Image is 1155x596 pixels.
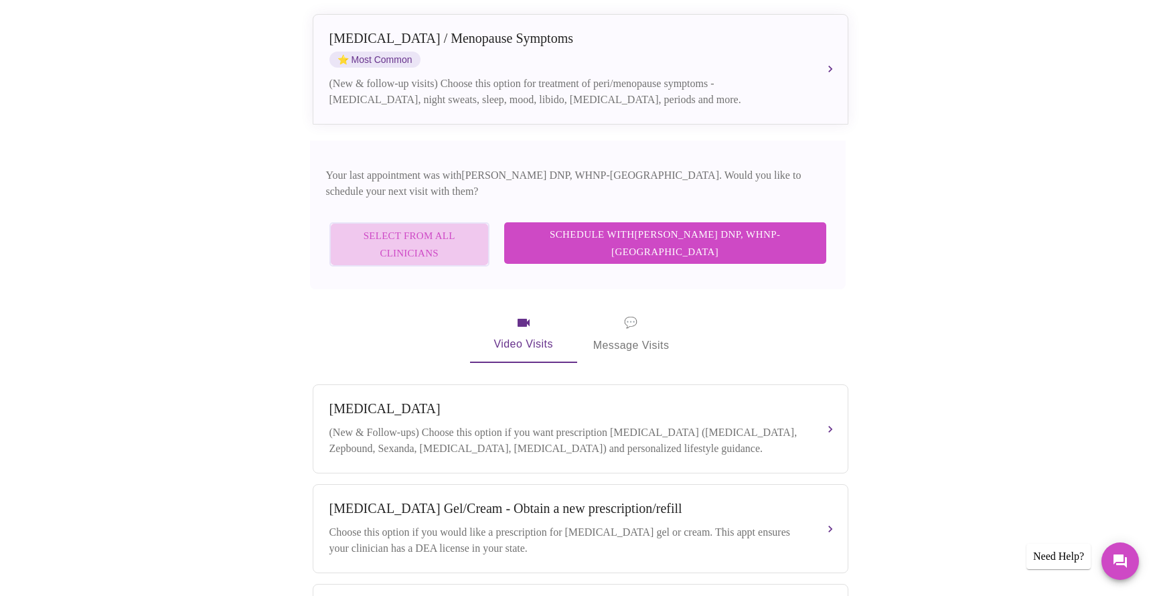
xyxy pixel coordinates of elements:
[329,524,805,556] div: Choose this option if you would like a prescription for [MEDICAL_DATA] gel or cream. This appt en...
[329,401,805,417] div: [MEDICAL_DATA]
[313,384,848,473] button: [MEDICAL_DATA](New & Follow-ups) Choose this option if you want prescription [MEDICAL_DATA] ([MED...
[329,76,805,108] div: (New & follow-up visits) Choose this option for treatment of peri/menopause symptoms - [MEDICAL_D...
[518,226,813,261] span: Schedule with [PERSON_NAME] DNP, WHNP-[GEOGRAPHIC_DATA]
[326,167,830,200] p: Your last appointment was with [PERSON_NAME] DNP, WHNP-[GEOGRAPHIC_DATA] . Would you like to sche...
[329,31,805,46] div: [MEDICAL_DATA] / Menopause Symptoms
[329,501,805,516] div: [MEDICAL_DATA] Gel/Cream - Obtain a new prescription/refill
[329,222,489,267] button: Select from All Clinicians
[1101,542,1139,580] button: Messages
[329,425,805,457] div: (New & Follow-ups) Choose this option if you want prescription [MEDICAL_DATA] ([MEDICAL_DATA], Ze...
[344,227,475,263] span: Select from All Clinicians
[593,313,670,355] span: Message Visits
[486,315,561,354] span: Video Visits
[313,14,848,125] button: [MEDICAL_DATA] / Menopause SymptomsstarMost Common(New & follow-up visits) Choose this option for...
[329,52,420,68] span: Most Common
[1026,544,1091,569] div: Need Help?
[504,222,826,265] button: Schedule with[PERSON_NAME] DNP, WHNP-[GEOGRAPHIC_DATA]
[624,313,637,332] span: message
[337,54,349,65] span: star
[313,484,848,573] button: [MEDICAL_DATA] Gel/Cream - Obtain a new prescription/refillChoose this option if you would like a...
